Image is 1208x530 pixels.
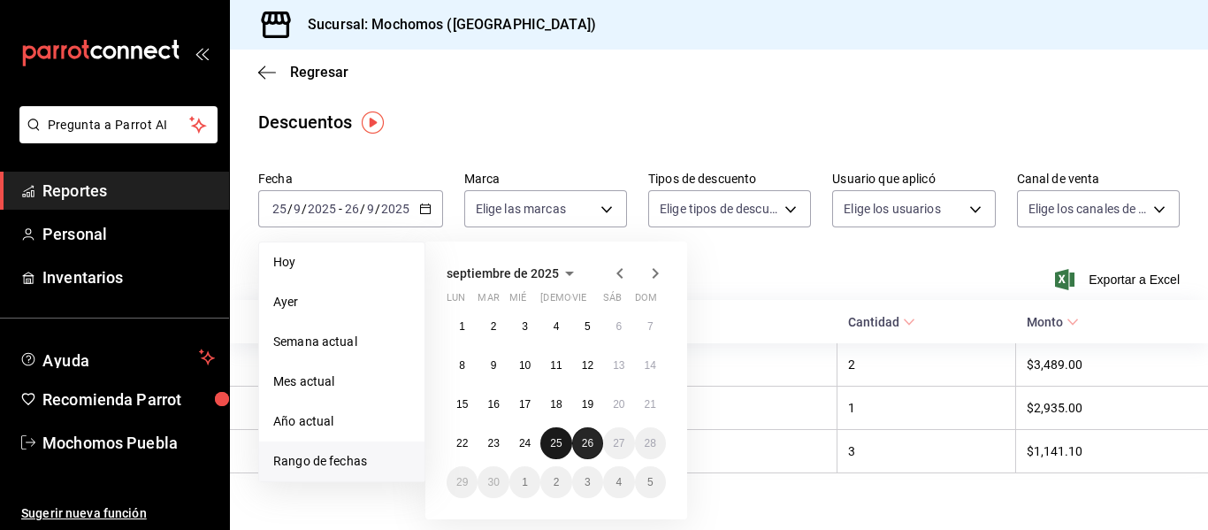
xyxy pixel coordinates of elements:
button: 4 de septiembre de 2025 [540,311,571,342]
label: Tipos de descuento [648,173,811,185]
button: 22 de septiembre de 2025 [447,427,478,459]
abbr: 6 de septiembre de 2025 [615,320,622,333]
label: Fecha [258,173,443,185]
abbr: 24 de septiembre de 2025 [519,437,531,449]
span: / [287,202,293,216]
input: -- [344,202,360,216]
th: $1,141.10 [1016,430,1208,473]
abbr: martes [478,292,499,311]
span: Elige tipos de descuento [660,200,778,218]
abbr: 4 de septiembre de 2025 [554,320,560,333]
abbr: 11 de septiembre de 2025 [550,359,562,372]
button: 21 de septiembre de 2025 [635,388,666,420]
abbr: 26 de septiembre de 2025 [582,437,593,449]
button: open_drawer_menu [195,46,209,60]
abbr: 27 de septiembre de 2025 [613,437,624,449]
button: 1 de septiembre de 2025 [447,311,478,342]
label: Marca [464,173,627,185]
abbr: miércoles [509,292,526,311]
button: 9 de septiembre de 2025 [478,349,508,381]
span: Mochomos Puebla [42,431,215,455]
abbr: 3 de septiembre de 2025 [522,320,528,333]
button: 8 de septiembre de 2025 [447,349,478,381]
abbr: 15 de septiembre de 2025 [456,398,468,411]
abbr: 16 de septiembre de 2025 [487,398,499,411]
button: 24 de septiembre de 2025 [509,427,540,459]
abbr: 4 de octubre de 2025 [615,476,622,488]
abbr: 21 de septiembre de 2025 [645,398,656,411]
div: Descuentos [258,109,352,135]
span: septiembre de 2025 [447,266,559,280]
button: 5 de septiembre de 2025 [572,311,603,342]
span: / [375,202,380,216]
span: Recomienda Parrot [42,388,215,411]
span: Año actual [273,412,410,431]
button: 11 de septiembre de 2025 [540,349,571,381]
th: [PERSON_NAME] [230,343,552,387]
button: 16 de septiembre de 2025 [478,388,508,420]
span: Regresar [290,64,348,81]
th: 1 [837,387,1016,430]
button: 6 de septiembre de 2025 [603,311,634,342]
button: septiembre de 2025 [447,263,580,284]
abbr: 13 de septiembre de 2025 [613,359,624,372]
button: 26 de septiembre de 2025 [572,427,603,459]
abbr: sábado [603,292,622,311]
button: 12 de septiembre de 2025 [572,349,603,381]
span: Ayer [273,293,410,311]
input: -- [271,202,287,216]
abbr: 5 de octubre de 2025 [647,476,654,488]
button: Pregunta a Parrot AI [19,106,218,143]
abbr: 17 de septiembre de 2025 [519,398,531,411]
span: Monto [1027,315,1079,329]
abbr: 10 de septiembre de 2025 [519,359,531,372]
button: 23 de septiembre de 2025 [478,427,508,459]
abbr: 8 de septiembre de 2025 [459,359,465,372]
abbr: 12 de septiembre de 2025 [582,359,593,372]
th: [PERSON_NAME] [230,430,552,473]
button: 20 de septiembre de 2025 [603,388,634,420]
button: 13 de septiembre de 2025 [603,349,634,381]
button: 25 de septiembre de 2025 [540,427,571,459]
button: 10 de septiembre de 2025 [509,349,540,381]
span: Hoy [273,253,410,272]
abbr: domingo [635,292,657,311]
span: Personal [42,222,215,246]
button: 5 de octubre de 2025 [635,466,666,498]
abbr: 29 de septiembre de 2025 [456,476,468,488]
abbr: 3 de octubre de 2025 [585,476,591,488]
label: Canal de venta [1017,173,1180,185]
input: ---- [307,202,337,216]
button: 30 de septiembre de 2025 [478,466,508,498]
abbr: 19 de septiembre de 2025 [582,398,593,411]
button: 2 de septiembre de 2025 [478,311,508,342]
button: 4 de octubre de 2025 [603,466,634,498]
input: -- [366,202,375,216]
abbr: 2 de octubre de 2025 [554,476,560,488]
abbr: 23 de septiembre de 2025 [487,437,499,449]
label: Usuario que aplicó [832,173,995,185]
abbr: 7 de septiembre de 2025 [647,320,654,333]
span: Cantidad [848,315,915,329]
input: -- [293,202,302,216]
abbr: 30 de septiembre de 2025 [487,476,499,488]
abbr: 25 de septiembre de 2025 [550,437,562,449]
button: Regresar [258,64,348,81]
abbr: 1 de septiembre de 2025 [459,320,465,333]
button: Exportar a Excel [1059,269,1180,290]
span: Elige las marcas [476,200,566,218]
abbr: 14 de septiembre de 2025 [645,359,656,372]
button: 17 de septiembre de 2025 [509,388,540,420]
button: 15 de septiembre de 2025 [447,388,478,420]
button: 2 de octubre de 2025 [540,466,571,498]
button: 7 de septiembre de 2025 [635,311,666,342]
button: 3 de septiembre de 2025 [509,311,540,342]
span: Pregunta a Parrot AI [48,116,190,134]
abbr: viernes [572,292,586,311]
abbr: 18 de septiembre de 2025 [550,398,562,411]
span: / [302,202,307,216]
a: Pregunta a Parrot AI [12,128,218,147]
span: Sugerir nueva función [21,504,215,523]
abbr: 9 de septiembre de 2025 [491,359,497,372]
abbr: jueves [540,292,645,311]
